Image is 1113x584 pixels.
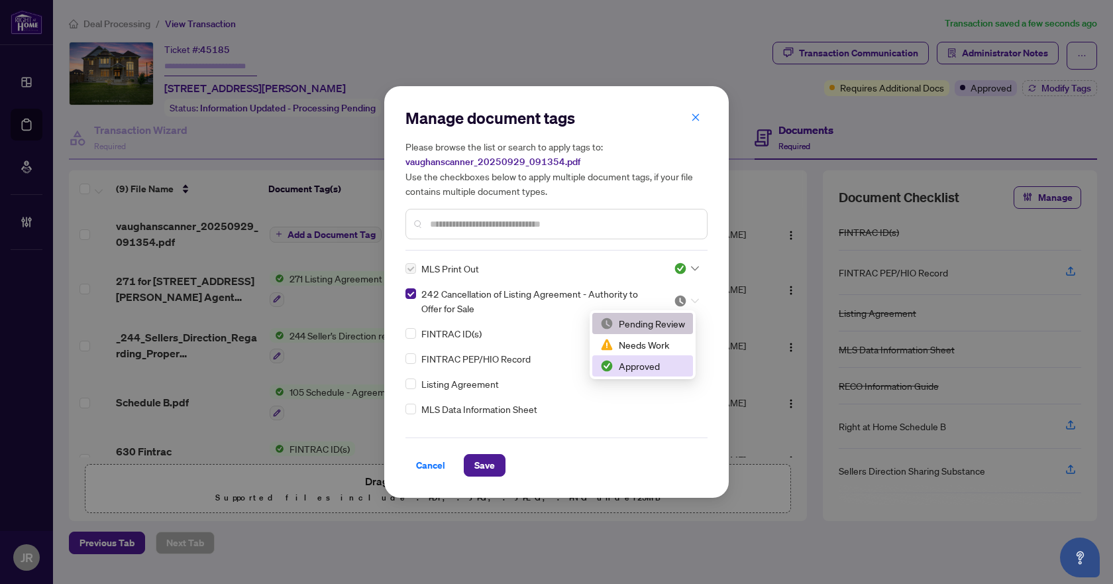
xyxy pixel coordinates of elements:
[421,402,537,416] span: MLS Data Information Sheet
[600,316,685,331] div: Pending Review
[691,113,700,122] span: close
[592,355,693,377] div: Approved
[405,107,708,129] h2: Manage document tags
[405,139,708,198] h5: Please browse the list or search to apply tags to: Use the checkboxes below to apply multiple doc...
[421,377,499,391] span: Listing Agreement
[674,294,687,308] img: status
[421,286,658,316] span: 242 Cancellation of Listing Agreement - Authority to Offer for Sale
[474,455,495,476] span: Save
[421,351,531,366] span: FINTRAC PEP/HIO Record
[464,454,505,477] button: Save
[674,262,687,275] img: status
[600,359,685,373] div: Approved
[592,313,693,334] div: Pending Review
[600,317,613,330] img: status
[592,334,693,355] div: Needs Work
[674,294,699,308] span: Pending Review
[1060,538,1100,577] button: Open asap
[421,261,479,276] span: MLS Print Out
[674,262,699,275] span: Approved
[421,326,482,341] span: FINTRAC ID(s)
[405,156,580,168] span: vaughanscanner_20250929_091354.pdf
[405,454,456,477] button: Cancel
[600,359,613,373] img: status
[600,337,685,352] div: Needs Work
[416,455,445,476] span: Cancel
[600,338,613,351] img: status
